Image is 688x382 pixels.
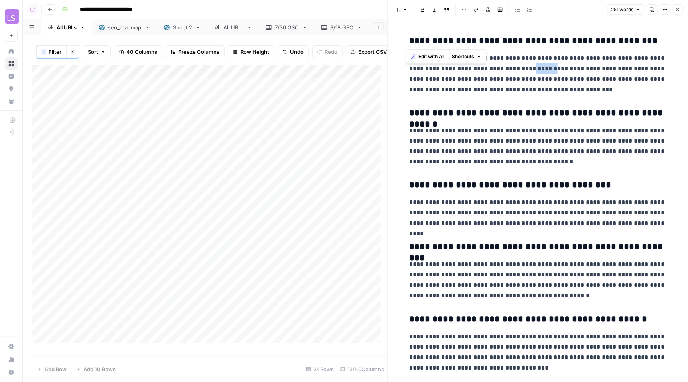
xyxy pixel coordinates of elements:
button: Shortcuts [449,51,485,62]
img: LearningSEO Logo [5,9,19,24]
div: 12/40 Columns [337,363,387,376]
div: 7/30 GSC [275,23,299,31]
a: Browse [5,57,18,70]
span: Shortcuts [452,53,474,60]
div: All URLs [223,23,244,31]
span: Sort [88,48,98,56]
span: Add 10 Rows [83,365,116,373]
div: 24 Rows [303,363,337,376]
div: 8/18 GSC [330,23,353,31]
div: All URLs [57,23,77,31]
a: Insights [5,70,18,83]
span: Undo [290,48,304,56]
button: Undo [278,45,309,58]
button: Row Height [228,45,274,58]
a: Your Data [5,95,18,108]
button: 251 words [607,4,645,15]
a: All URLs [208,19,259,35]
span: 251 words [611,6,634,13]
span: Freeze Columns [178,48,219,56]
span: Edit with AI [418,53,444,60]
div: Sheet 2 [173,23,192,31]
button: Edit with AI [408,51,447,62]
a: seo_roadmap [92,19,157,35]
div: 1 [41,49,46,55]
a: Home [5,45,18,58]
button: Add Row [32,363,71,376]
button: Workspace: LearningSEO [5,6,18,27]
button: Redo [312,45,343,58]
button: 1Filter [36,45,66,58]
button: 40 Columns [114,45,162,58]
span: Row Height [240,48,269,56]
a: Settings [5,340,18,353]
a: Opportunities [5,82,18,95]
button: Freeze Columns [166,45,225,58]
a: All URLs [41,19,92,35]
span: Redo [325,48,337,56]
span: 1 [43,49,45,55]
a: 8/18 GSC [315,19,369,35]
button: Add 10 Rows [71,363,120,376]
span: Add Row [45,365,67,373]
span: Filter [49,48,61,56]
button: Export CSV [346,45,392,58]
a: Sheet 2 [157,19,208,35]
button: Sort [83,45,111,58]
a: 7/30 GSC [259,19,315,35]
span: 40 Columns [126,48,157,56]
a: Usage [5,353,18,366]
span: Export CSV [358,48,387,56]
div: seo_roadmap [108,23,142,31]
button: Help + Support [5,366,18,379]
